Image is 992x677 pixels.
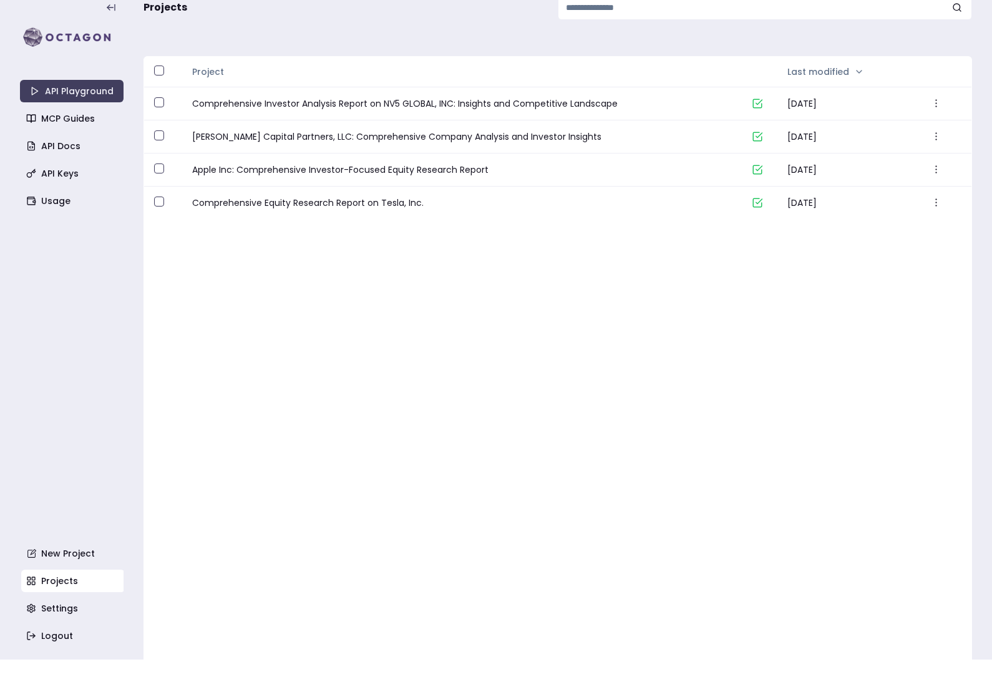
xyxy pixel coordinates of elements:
a: New Project [21,542,125,565]
a: Comprehensive Investor Analysis Report on NV5 GLOBAL, INC: Insights and Competitive Landscape [192,97,742,110]
a: API Docs [21,135,125,157]
a: Logout [21,625,125,647]
a: MCP Guides [21,107,125,130]
a: [PERSON_NAME] Capital Partners, LLC: Comprehensive Company Analysis and Investor Insights [192,130,742,143]
a: Settings [21,597,125,620]
button: Project [192,59,234,84]
a: API Keys [21,162,125,185]
a: Usage [21,190,125,212]
span: [DATE] [777,130,827,143]
img: logo-rect-yK7x_WSZ.svg [20,25,124,50]
span: [DATE] [777,163,827,176]
a: API Playground [20,80,124,102]
span: [DATE] [777,97,827,110]
a: Projects [21,570,125,592]
button: Last modified [787,59,874,84]
span: [DATE] [777,197,827,209]
a: Apple Inc: Comprehensive Investor-Focused Equity Research Report [192,163,742,176]
a: Comprehensive Equity Research Report on Tesla, Inc. [192,197,742,209]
